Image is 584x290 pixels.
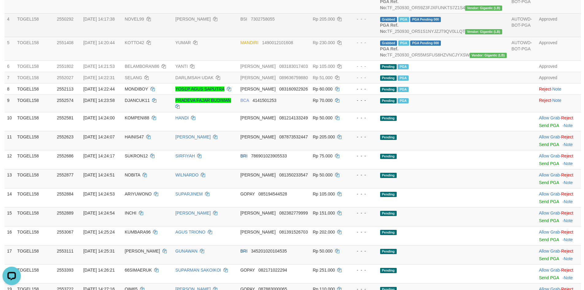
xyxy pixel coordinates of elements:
span: Pending [380,75,397,81]
span: INCHI [125,211,136,215]
span: 2552574 [57,98,74,103]
div: - - - [351,134,375,140]
td: · [536,188,581,207]
span: Rp 251.000 [313,268,335,273]
a: Send PGA [539,275,559,280]
div: - - - [351,63,375,69]
a: Reject [561,268,573,273]
span: [DATE] 14:24:07 [83,134,115,139]
span: · [539,153,561,158]
span: DJANCUK11 [125,98,150,103]
td: AUTOWD-BOT-PGA [509,13,536,37]
a: Send PGA [539,123,559,128]
span: [DATE] 14:23:58 [83,98,115,103]
div: - - - [351,191,375,197]
span: · [539,249,561,253]
span: NOVEL99 [125,17,144,21]
a: Allow Grab [539,115,560,120]
span: Marked by azecs1 [398,17,409,22]
span: 2551802 [57,64,74,69]
td: TOGEL158 [15,188,54,207]
td: 17 [5,245,15,264]
span: [DATE] 14:24:51 [83,172,115,177]
span: Rp 205.000 [313,134,335,139]
a: Note [564,199,573,204]
span: [PERSON_NAME] [125,249,160,253]
a: Note [564,256,573,261]
a: DARLIMSAH UDAK [175,75,213,80]
span: [DATE] 14:17:38 [83,17,115,21]
span: Copy 4141501253 to clipboard [253,98,277,103]
span: Copy 082382779999 to clipboard [279,211,308,215]
span: Pending [380,249,397,254]
a: [PERSON_NAME] [175,17,211,21]
span: PGA Pending [410,41,441,46]
span: BRI [240,153,247,158]
span: Pending [380,268,397,273]
span: MONDIBOY [125,87,148,91]
a: Send PGA [539,161,559,166]
span: Vendor URL: https://dashboard.q2checkout.com/secure [465,6,502,11]
span: [DATE] 14:22:44 [83,87,115,91]
span: [DATE] 14:25:24 [83,230,115,234]
td: TOGEL158 [15,95,54,112]
span: [PERSON_NAME] [240,64,276,69]
a: Send PGA [539,142,559,147]
a: Reject [561,172,573,177]
a: Note [564,275,573,280]
td: TOGEL158 [15,150,54,169]
span: Pending [380,98,397,103]
span: Rp 51.000 [313,75,333,80]
span: [PERSON_NAME] [240,211,276,215]
span: Rp 205.000 [313,17,335,21]
span: Rp 50.000 [313,172,333,177]
span: Marked by azecs1 [398,41,409,46]
td: TOGEL158 [15,83,54,95]
span: [DATE] 14:25:31 [83,249,115,253]
span: Vendor URL: https://dashboard.q2checkout.com/secure [470,53,507,58]
span: Rp 151.000 [313,211,335,215]
td: · [536,131,581,150]
td: TOGEL158 [15,226,54,245]
span: PGA Pending [410,17,441,22]
span: · [539,115,561,120]
span: Copy 089636759880 to clipboard [279,75,308,80]
td: · [536,112,581,131]
td: 8 [5,83,15,95]
td: Approved [536,72,581,83]
span: KOTTO42 [125,40,144,45]
span: Rp 50.000 [313,249,333,253]
a: Send PGA [539,199,559,204]
a: Send PGA [539,180,559,185]
span: Rp 230.000 [313,40,335,45]
td: · [536,83,581,95]
span: · [539,134,561,139]
a: Allow Grab [539,268,560,273]
a: Note [564,161,573,166]
td: · [536,207,581,226]
span: · [539,172,561,177]
td: 10 [5,112,15,131]
a: Note [552,98,561,103]
span: 2552686 [57,153,74,158]
span: Pending [380,230,397,235]
span: Rp 50.000 [313,115,333,120]
a: Reject [561,134,573,139]
a: Note [564,218,573,223]
td: 15 [5,207,15,226]
a: Reject [561,115,573,120]
div: - - - [351,97,375,103]
span: [DATE] 14:20:44 [83,40,115,45]
span: 2552113 [57,87,74,91]
a: Reject [539,98,551,103]
a: Note [564,180,573,185]
td: · [536,150,581,169]
span: Pending [380,211,397,216]
span: GOPAY [240,191,255,196]
td: TOGEL158 [15,13,54,37]
a: SIRFIYAH [175,153,195,158]
span: [PERSON_NAME] [240,75,276,80]
span: BRI [240,249,247,253]
a: Send PGA [539,237,559,242]
a: Note [564,237,573,242]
